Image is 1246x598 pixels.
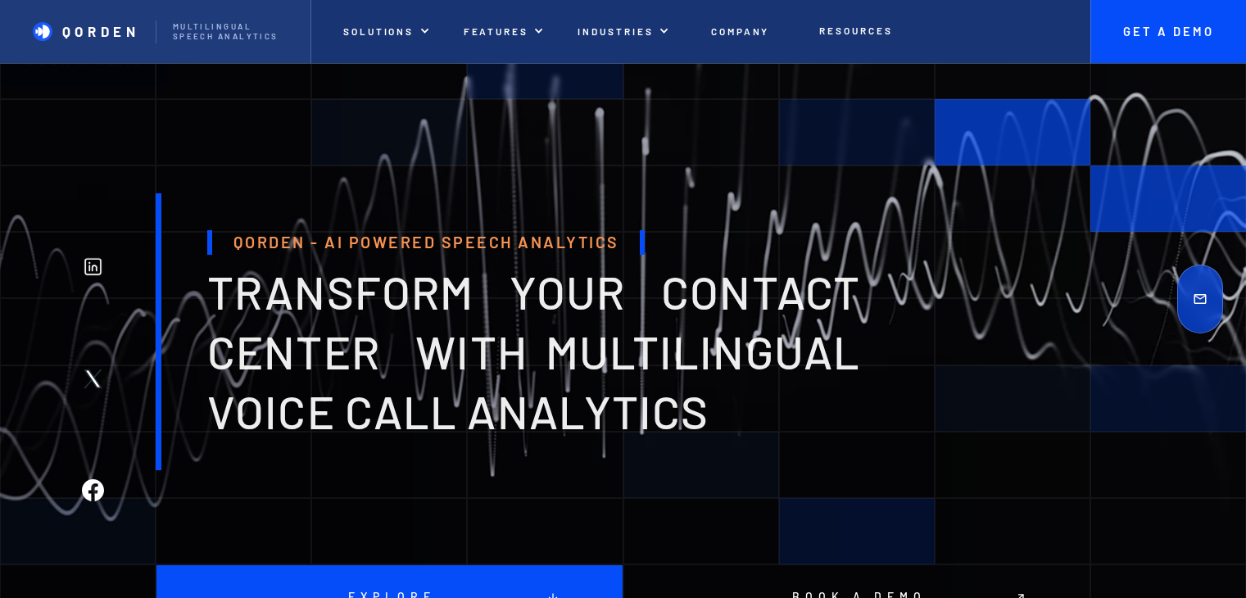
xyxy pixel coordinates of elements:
[62,23,140,39] p: Qorden
[711,25,770,37] p: Company
[819,25,892,36] p: Resources
[81,255,104,278] img: Linkedin
[82,368,104,390] img: Twitter
[1107,25,1230,39] p: Get A Demo
[578,25,653,37] p: INDUSTRIES
[173,22,294,42] p: Multilingual Speech analytics
[207,230,645,254] h1: Qorden - AI Powered Speech Analytics
[82,479,104,501] img: Facebook
[464,25,529,37] p: features
[343,25,414,37] p: Solutions
[207,264,860,438] span: transform your contact center with multilingual voice Call analytics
